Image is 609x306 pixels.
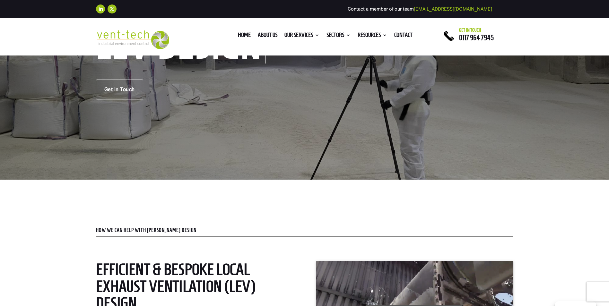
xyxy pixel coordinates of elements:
[96,30,170,49] img: 2023-09-27T08_35_16.549ZVENT-TECH---Clear-background
[96,4,105,13] a: Follow on LinkedIn
[326,33,351,40] a: Sectors
[414,6,492,12] a: [EMAIL_ADDRESS][DOMAIN_NAME]
[96,228,513,233] p: HOW WE CAN HELP WITH [PERSON_NAME] DESIGN
[284,33,319,40] a: Our Services
[358,33,387,40] a: Resources
[258,33,277,40] a: About us
[96,80,143,99] a: Get in Touch
[348,6,492,12] span: Contact a member of our team
[459,34,494,41] a: 0117 964 7945
[238,33,251,40] a: Home
[108,4,117,13] a: Follow on X
[459,28,481,33] span: Get in touch
[394,33,413,40] a: Contact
